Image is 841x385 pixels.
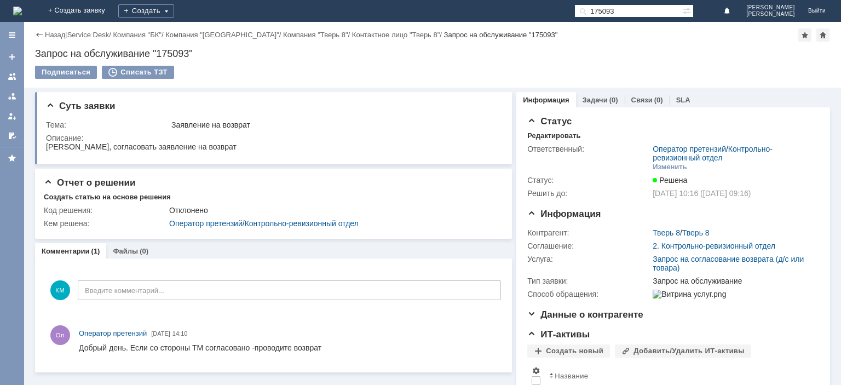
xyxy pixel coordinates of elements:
div: Код решения: [44,206,167,215]
div: / [653,145,814,162]
span: Данные о контрагенте [527,309,643,320]
div: Сделать домашней страницей [816,28,830,42]
div: / [653,228,709,237]
div: Описание: [46,134,499,142]
a: Мои согласования [3,127,21,145]
div: Статус: [527,176,650,185]
div: Способ обращения: [527,290,650,298]
span: [DATE] 10:16 ([DATE] 09:16) [653,189,751,198]
a: Оператор претензий [169,219,243,228]
div: / [352,31,444,39]
span: [PERSON_NAME] [746,4,795,11]
div: Соглашение: [527,242,650,250]
div: Кем решена: [44,219,167,228]
a: Мои заявки [3,107,21,125]
div: / [169,219,497,228]
div: Создать статью на основе решения [44,193,171,202]
span: Статус [527,116,572,127]
div: / [113,31,165,39]
div: Заявление на возврат [171,120,497,129]
a: Оператор претензий [653,145,726,153]
a: Связи [631,96,653,104]
a: Тверь 8 [682,228,710,237]
a: Комментарии [42,247,90,255]
div: Решить до: [527,189,650,198]
div: Редактировать [527,131,580,140]
a: Компания "БК" [113,31,161,39]
span: Информация [527,209,601,219]
a: Оператор претензий [79,328,147,339]
div: Запрос на обслуживание "175093" [444,31,558,39]
span: Отчет о решении [44,177,135,188]
img: logo [13,7,22,15]
a: Заявки на командах [3,68,21,85]
a: Тверь 8 [653,228,680,237]
div: (1) [91,247,100,255]
a: SLA [676,96,690,104]
a: Информация [523,96,569,104]
span: Настройки [532,366,540,375]
span: 14:10 [172,330,188,337]
span: [DATE] [151,330,170,337]
div: (0) [609,96,618,104]
a: 2. Контрольно-ревизионный отдел [653,242,775,250]
div: Тема: [46,120,169,129]
span: Расширенный поиск [682,5,693,15]
div: (0) [654,96,663,104]
span: Решена [653,176,687,185]
img: Витрина услуг.png [653,290,726,298]
a: Контрольно-ревизионный отдел [653,145,773,162]
a: Компания "[GEOGRAPHIC_DATA]" [165,31,279,39]
a: Запрос на согласование возврата (д/с или товара) [653,255,804,272]
div: Создать [118,4,174,18]
span: [PERSON_NAME] [746,11,795,18]
a: Контактное лицо "Тверь 8" [352,31,440,39]
div: (0) [140,247,148,255]
div: Изменить [653,163,687,171]
div: Запрос на обслуживание [653,277,814,285]
span: Суть заявки [46,101,115,111]
a: Создать заявку [3,48,21,66]
div: / [67,31,113,39]
div: Запрос на обслуживание "175093" [35,48,830,59]
div: Услуга: [527,255,650,263]
a: Service Desk [67,31,110,39]
div: Тип заявки: [527,277,650,285]
div: Отклонено [169,206,497,215]
a: Перейти на домашнюю страницу [13,7,22,15]
div: | [65,30,67,38]
a: Задачи [583,96,608,104]
a: Контрольно-ревизионный отдел [245,219,359,228]
div: Ответственный: [527,145,650,153]
a: Компания "Тверь 8" [283,31,348,39]
span: ИТ-активы [527,329,590,340]
span: Оператор претензий [79,329,147,337]
div: Название [555,372,588,380]
div: / [165,31,283,39]
div: Добавить в избранное [798,28,811,42]
div: / [283,31,352,39]
a: Заявки в моей ответственности [3,88,21,105]
a: Назад [45,31,65,39]
div: Контрагент: [527,228,650,237]
span: КМ [50,280,70,300]
a: Файлы [113,247,138,255]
